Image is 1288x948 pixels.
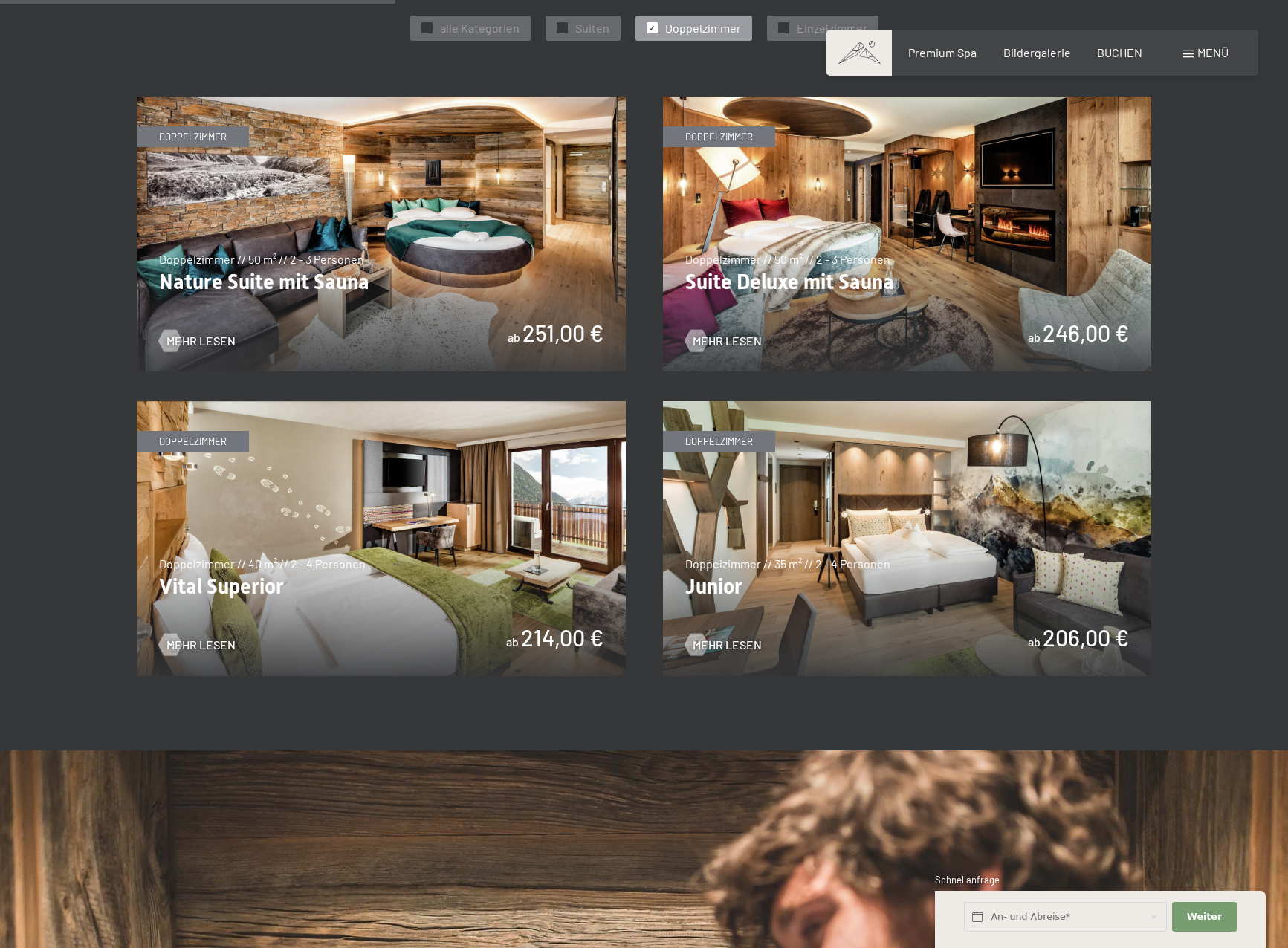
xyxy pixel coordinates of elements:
a: Nature Suite mit Sauna [137,97,626,106]
a: Vital Superior [137,402,626,411]
a: Mehr Lesen [159,333,236,349]
span: ✓ [780,23,786,33]
img: Suite Deluxe mit Sauna [663,97,1152,371]
img: Vital Superior [137,401,626,676]
button: Weiter [1172,902,1236,932]
span: Doppelzimmer [665,20,741,36]
span: Schnellanfrage [935,874,1000,886]
span: ✓ [649,23,655,33]
span: Menü [1197,45,1229,59]
span: Weiter [1187,910,1222,923]
span: alle Kategorien [440,20,520,36]
a: Junior [663,402,1152,411]
img: Junior [663,401,1152,676]
span: Mehr Lesen [693,637,762,653]
span: Mehr Lesen [693,333,762,349]
img: Nature Suite mit Sauna [137,97,626,371]
span: Suiten [575,20,609,36]
a: Mehr Lesen [685,637,762,653]
a: Mehr Lesen [159,637,236,653]
span: Mehr Lesen [166,333,236,349]
a: BUCHEN [1097,45,1142,59]
span: Mehr Lesen [166,637,236,653]
a: Mehr Lesen [685,333,762,349]
a: Suite Deluxe mit Sauna [663,97,1152,106]
a: Premium Spa [908,45,977,59]
span: Einzelzimmer [797,20,867,36]
a: Bildergalerie [1003,45,1071,59]
span: ✓ [424,23,430,33]
span: ✓ [559,23,565,33]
